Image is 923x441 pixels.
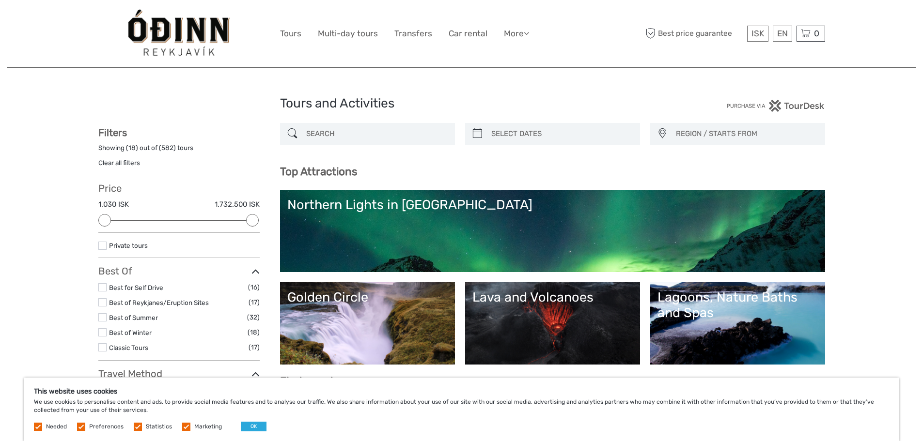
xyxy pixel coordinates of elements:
label: 1.732.500 ISK [215,199,260,210]
span: Best price guarantee [643,26,745,42]
b: Top Attractions [280,165,357,178]
a: Lagoons, Nature Baths and Spas [657,289,818,357]
a: Best for Self Drive [109,284,163,291]
button: REGION / STARTS FROM [672,126,820,142]
div: Northern Lights in [GEOGRAPHIC_DATA] [287,197,818,213]
div: Golden Circle [287,289,448,305]
span: (18) [248,327,260,338]
a: Car rental [449,27,487,41]
a: Multi-day tours [318,27,378,41]
button: OK [241,422,266,431]
label: 582 [161,143,173,152]
a: Golden Circle [287,289,448,357]
span: ISK [751,29,764,38]
span: 0 [813,29,821,38]
a: Transfers [394,27,432,41]
img: PurchaseViaTourDesk.png [726,100,825,112]
b: Find your tour [280,375,352,388]
a: Private tours [109,242,148,249]
input: SELECT DATES [487,125,635,142]
a: Best of Summer [109,314,158,321]
a: Lava and Volcanoes [472,289,633,357]
span: (32) [247,312,260,323]
img: General Info: [126,7,231,60]
h3: Price [98,182,260,194]
a: Classic Tours [109,344,148,351]
label: Preferences [89,423,124,431]
div: Lava and Volcanoes [472,289,633,305]
div: Lagoons, Nature Baths and Spas [657,289,818,321]
h3: Best Of [98,265,260,277]
label: 18 [128,143,136,152]
a: Tours [280,27,301,41]
div: EN [773,26,792,42]
strong: Filters [98,127,127,138]
span: (17) [249,342,260,353]
h5: This website uses cookies [34,387,889,395]
span: (17) [249,297,260,308]
a: Clear all filters [98,159,140,167]
a: Best of Reykjanes/Eruption Sites [109,299,209,306]
a: Best of Winter [109,329,152,336]
h1: Tours and Activities [280,96,643,111]
input: SEARCH [302,125,450,142]
a: Northern Lights in [GEOGRAPHIC_DATA] [287,197,818,265]
div: We use cookies to personalise content and ads, to provide social media features and to analyse ou... [24,378,899,441]
label: Marketing [194,423,222,431]
label: 1.030 ISK [98,199,129,210]
label: Statistics [146,423,172,431]
h3: Travel Method [98,368,260,380]
div: Showing ( ) out of ( ) tours [98,143,260,158]
a: More [504,27,529,41]
label: Needed [46,423,67,431]
span: (16) [248,282,260,293]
